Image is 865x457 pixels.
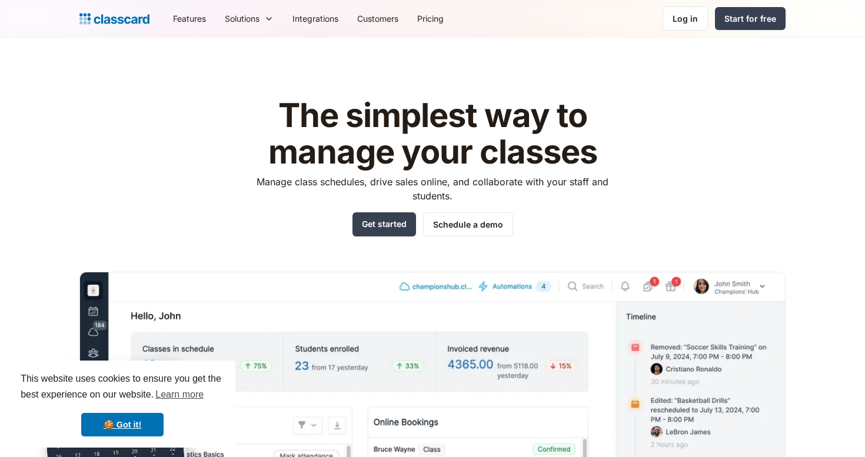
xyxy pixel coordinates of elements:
a: Customers [348,5,408,32]
a: Pricing [408,5,453,32]
a: Integrations [283,5,348,32]
a: Features [164,5,215,32]
div: Solutions [215,5,283,32]
span: This website uses cookies to ensure you get the best experience on our website. [21,372,224,403]
h1: The simplest way to manage your classes [246,98,620,170]
a: home [79,11,149,27]
a: learn more about cookies [154,386,205,403]
p: Manage class schedules, drive sales online, and collaborate with your staff and students. [246,175,620,203]
a: Schedule a demo [423,212,513,236]
div: Log in [673,12,698,25]
div: cookieconsent [9,361,235,448]
div: Start for free [724,12,776,25]
a: Get started [352,212,416,236]
div: Solutions [225,12,259,25]
a: Log in [663,6,708,31]
a: dismiss cookie message [81,413,164,436]
a: Start for free [715,7,786,30]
